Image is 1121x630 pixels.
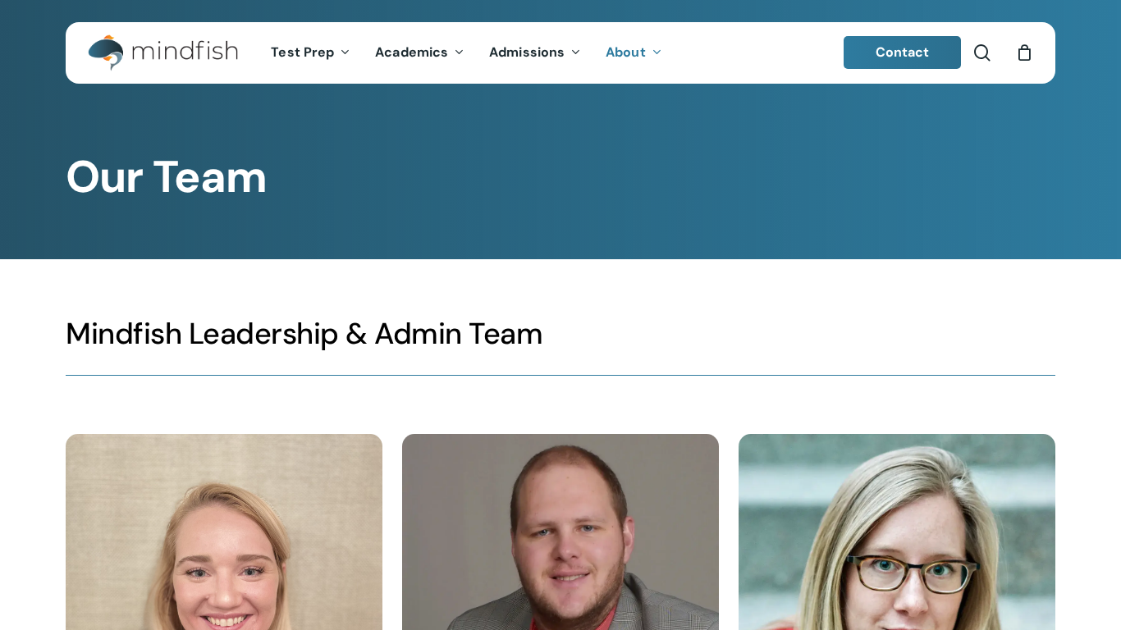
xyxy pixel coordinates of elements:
[876,43,930,61] span: Contact
[271,43,334,61] span: Test Prep
[489,43,565,61] span: Admissions
[66,315,1055,353] h3: Mindfish Leadership & Admin Team
[66,151,1055,203] h1: Our Team
[259,22,674,84] nav: Main Menu
[844,36,962,69] a: Contact
[363,46,477,60] a: Academics
[375,43,448,61] span: Academics
[1015,43,1033,62] a: Cart
[259,46,363,60] a: Test Prep
[66,22,1055,84] header: Main Menu
[477,46,593,60] a: Admissions
[593,46,675,60] a: About
[606,43,646,61] span: About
